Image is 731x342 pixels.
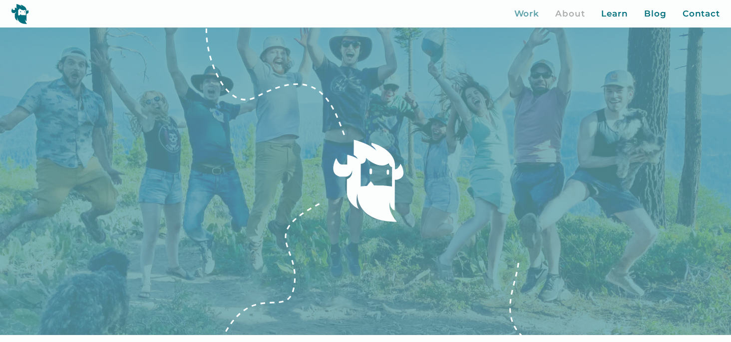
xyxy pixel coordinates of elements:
[644,7,667,20] a: Blog
[683,7,720,20] a: Contact
[601,7,629,20] a: Learn
[555,7,585,20] a: About
[11,3,29,24] img: yeti logo icon
[514,7,540,20] a: Work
